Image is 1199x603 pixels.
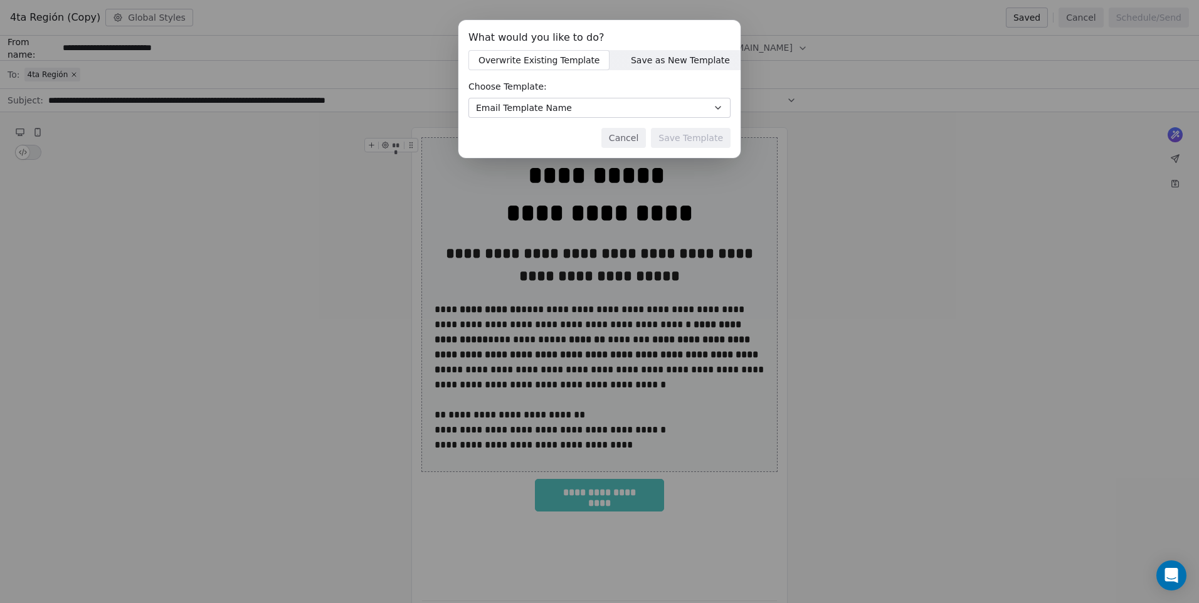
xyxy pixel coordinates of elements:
span: Email Template Name [476,102,572,115]
button: Cancel [601,128,646,148]
span: Save as New Template [631,54,730,67]
div: What would you like to do? [468,30,731,45]
button: Save Template [651,128,731,148]
div: Choose Template: [468,80,731,93]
